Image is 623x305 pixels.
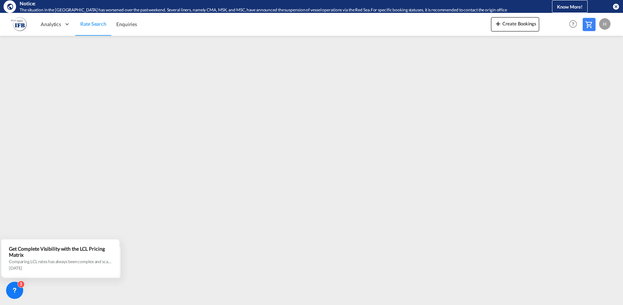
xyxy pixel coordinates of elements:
div: H [599,18,611,30]
md-icon: icon-earth [6,3,14,10]
div: Analytics [36,13,75,36]
button: icon-plus 400-fgCreate Bookings [491,17,539,31]
button: icon-close-circle [612,3,619,10]
span: Help [567,18,579,30]
img: b628ab10256c11eeb52753acbc15d091.png [11,16,27,32]
span: Know More! [557,4,583,10]
span: Analytics [41,21,61,28]
a: Rate Search [75,13,111,36]
a: Enquiries [111,13,142,36]
span: Enquiries [116,21,137,27]
div: Help [567,18,583,31]
md-icon: icon-plus 400-fg [494,19,502,28]
span: Rate Search [80,21,106,27]
div: The situation in the Red Sea has worsened over the past weekend. Several liners, namely CMA, MSK,... [20,7,527,13]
